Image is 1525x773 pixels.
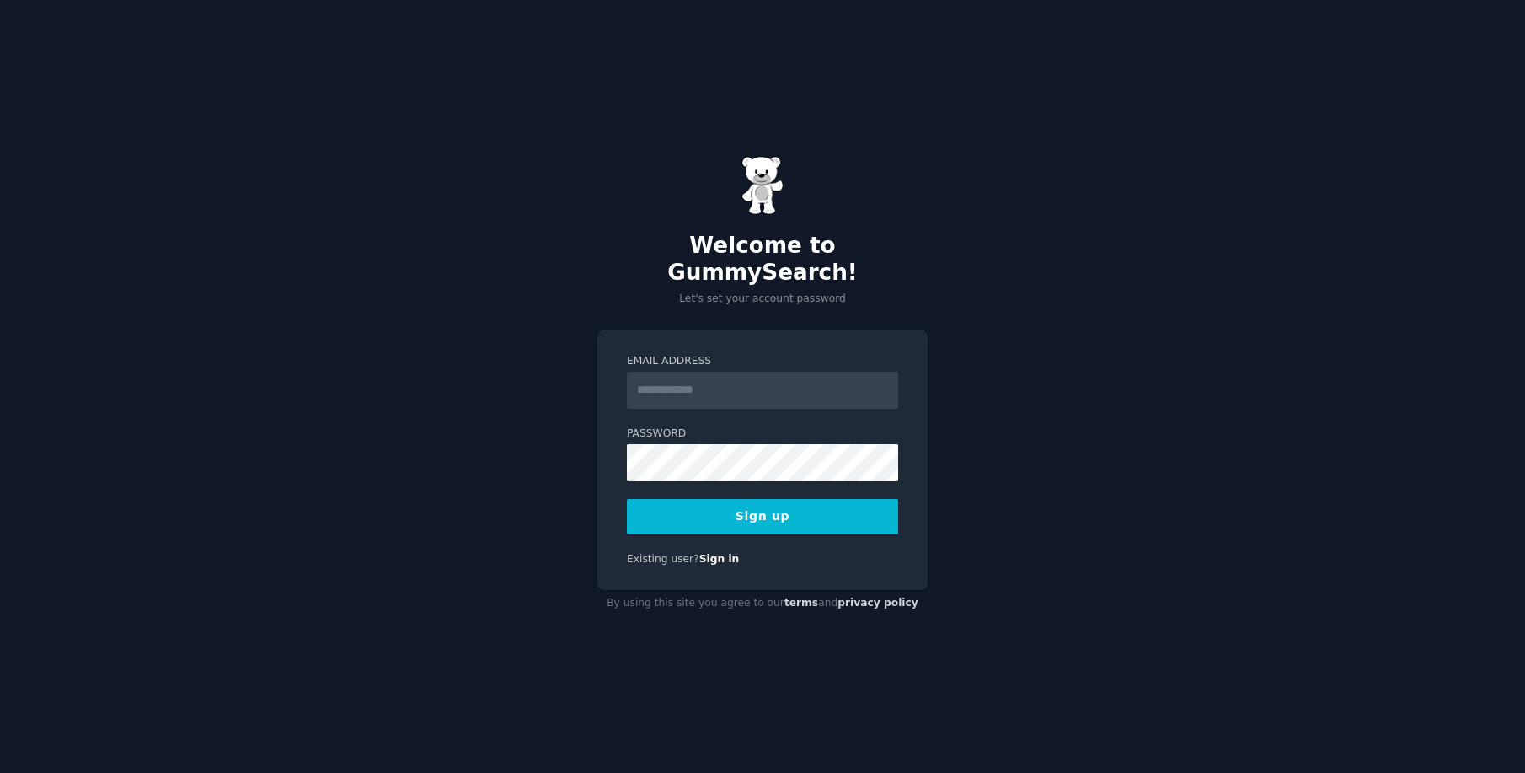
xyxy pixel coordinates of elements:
h2: Welcome to GummySearch! [597,233,928,286]
label: Email Address [627,354,898,369]
span: Existing user? [627,553,699,565]
div: By using this site you agree to our and [597,590,928,617]
a: terms [784,597,818,609]
a: Sign in [699,553,740,565]
a: privacy policy [837,597,918,609]
img: Gummy Bear [741,156,784,215]
button: Sign up [627,499,898,534]
label: Password [627,427,898,442]
p: Let's set your account password [597,292,928,307]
